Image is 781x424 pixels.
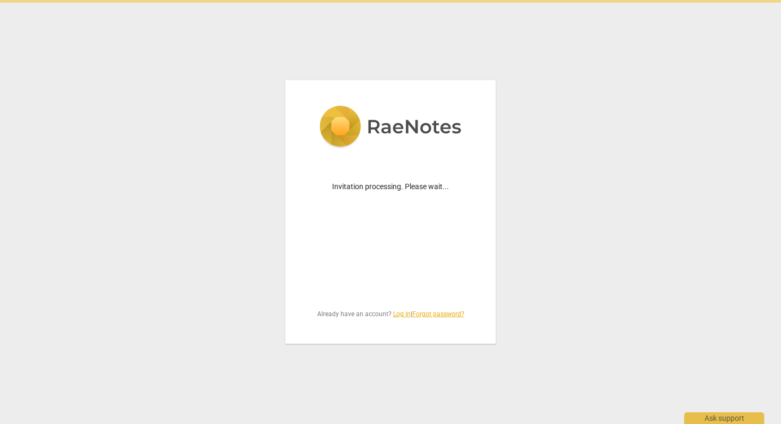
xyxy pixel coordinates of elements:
[412,310,464,318] a: Forgot password?
[393,310,411,318] a: Log in
[311,310,470,319] span: Already have an account? |
[319,106,462,149] img: 5ac2273c67554f335776073100b6d88f.svg
[684,412,764,424] div: Ask support
[311,181,470,192] p: Invitation processing. Please wait...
